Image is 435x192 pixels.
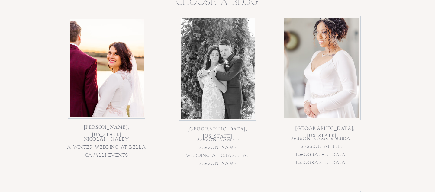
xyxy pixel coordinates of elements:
[66,135,147,162] h2: nicolai + kaley a winter wedding at bella cavalli events
[295,125,348,131] h3: [GEOGRAPHIC_DATA], [US_STATE]
[78,123,135,130] h3: [PERSON_NAME], [US_STATE]
[183,136,253,162] h2: [PERSON_NAME] + [PERSON_NAME] wedding at chapel at [PERSON_NAME]
[66,135,147,162] a: nicolai + kaleya winter wedding at bella cavalli events
[183,136,253,162] a: [PERSON_NAME] + [PERSON_NAME]wedding at chapel at[PERSON_NAME]
[187,125,248,133] a: [GEOGRAPHIC_DATA], [US_STATE]
[280,135,363,162] a: [PERSON_NAME]'s brIdal session at the [GEOGRAPHIC_DATA][GEOGRAPHIC_DATA]
[280,135,363,162] h2: [PERSON_NAME]'s brIdal session at the [GEOGRAPHIC_DATA] [GEOGRAPHIC_DATA]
